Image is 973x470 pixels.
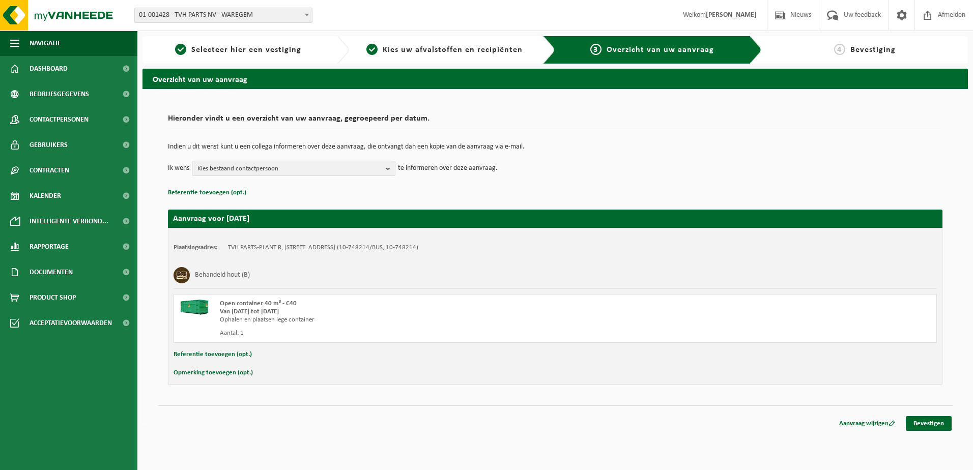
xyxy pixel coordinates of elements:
[173,215,249,223] strong: Aanvraag voor [DATE]
[220,329,596,337] div: Aantal: 1
[30,56,68,81] span: Dashboard
[168,143,942,151] p: Indien u dit wenst kunt u een collega informeren over deze aanvraag, die ontvangt dan een kopie v...
[30,259,73,285] span: Documenten
[30,158,69,183] span: Contracten
[30,132,68,158] span: Gebruikers
[197,161,382,177] span: Kies bestaand contactpersoon
[174,366,253,379] button: Opmerking toevoegen (opt.)
[220,300,297,307] span: Open container 40 m³ - C40
[834,44,845,55] span: 4
[706,11,757,19] strong: [PERSON_NAME]
[906,416,952,431] a: Bevestigen
[179,300,210,315] img: HK-XC-40-GN-00.png
[607,46,714,54] span: Overzicht van uw aanvraag
[30,234,69,259] span: Rapportage
[850,46,896,54] span: Bevestiging
[220,316,596,324] div: Ophalen en plaatsen lege container
[135,8,312,22] span: 01-001428 - TVH PARTS NV - WAREGEM
[354,44,535,56] a: 2Kies uw afvalstoffen en recipiënten
[220,308,279,315] strong: Van [DATE] tot [DATE]
[590,44,602,55] span: 3
[30,310,112,336] span: Acceptatievoorwaarden
[192,161,395,176] button: Kies bestaand contactpersoon
[174,244,218,251] strong: Plaatsingsadres:
[30,209,108,234] span: Intelligente verbond...
[30,81,89,107] span: Bedrijfsgegevens
[168,186,246,199] button: Referentie toevoegen (opt.)
[398,161,498,176] p: te informeren over deze aanvraag.
[30,183,61,209] span: Kalender
[30,107,89,132] span: Contactpersonen
[191,46,301,54] span: Selecteer hier een vestiging
[383,46,523,54] span: Kies uw afvalstoffen en recipiënten
[134,8,312,23] span: 01-001428 - TVH PARTS NV - WAREGEM
[30,31,61,56] span: Navigatie
[228,244,418,252] td: TVH PARTS-PLANT R, [STREET_ADDRESS] (10-748214/BUS, 10-748214)
[366,44,378,55] span: 2
[195,267,250,283] h3: Behandeld hout (B)
[175,44,186,55] span: 1
[168,161,189,176] p: Ik wens
[168,114,942,128] h2: Hieronder vindt u een overzicht van uw aanvraag, gegroepeerd per datum.
[142,69,968,89] h2: Overzicht van uw aanvraag
[148,44,329,56] a: 1Selecteer hier een vestiging
[30,285,76,310] span: Product Shop
[832,416,903,431] a: Aanvraag wijzigen
[174,348,252,361] button: Referentie toevoegen (opt.)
